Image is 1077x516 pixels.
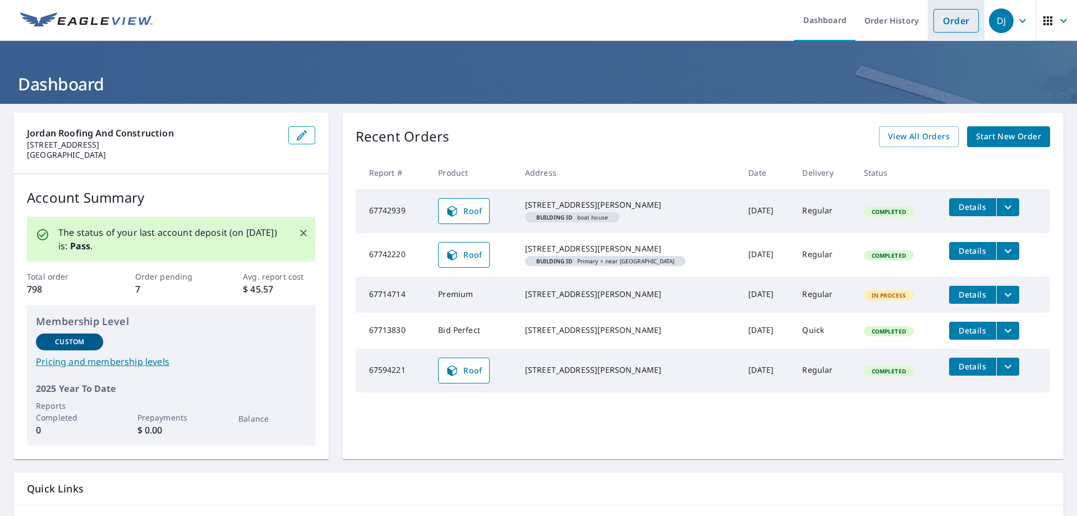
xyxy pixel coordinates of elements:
[438,358,490,383] a: Roof
[27,271,99,282] p: Total order
[879,126,959,147] a: View All Orders
[516,156,739,189] th: Address
[13,72,1064,95] h1: Dashboard
[530,214,615,220] span: boat house
[356,277,430,313] td: 67714714
[949,286,996,304] button: detailsBtn-67714714
[525,199,730,211] div: [STREET_ADDRESS][PERSON_NAME]
[739,277,793,313] td: [DATE]
[36,314,306,329] p: Membership Level
[525,325,730,336] div: [STREET_ADDRESS][PERSON_NAME]
[238,413,306,424] p: Balance
[27,150,279,160] p: [GEOGRAPHIC_DATA]
[996,198,1019,216] button: filesDropdownBtn-67742939
[739,349,793,392] td: [DATE]
[137,423,205,437] p: $ 0.00
[739,189,793,233] td: [DATE]
[438,198,490,224] a: Roof
[536,214,573,220] em: Building ID
[888,130,950,144] span: View All Orders
[135,282,207,296] p: 7
[27,282,99,296] p: 798
[739,313,793,349] td: [DATE]
[793,349,854,392] td: Regular
[137,412,205,423] p: Prepayments
[20,12,153,29] img: EV Logo
[243,271,315,282] p: Avg. report cost
[996,358,1019,376] button: filesDropdownBtn-67594221
[793,233,854,277] td: Regular
[27,140,279,150] p: [STREET_ADDRESS]
[438,242,490,268] a: Roof
[865,291,913,299] span: In Process
[356,349,430,392] td: 67594221
[27,188,315,208] p: Account Summary
[58,226,285,253] p: The status of your last account deposit (on [DATE]) is: .
[356,126,450,147] p: Recent Orders
[356,189,430,233] td: 67742939
[739,233,793,277] td: [DATE]
[865,252,913,259] span: Completed
[445,248,482,262] span: Roof
[429,277,516,313] td: Premium
[36,423,103,437] p: 0
[956,289,989,300] span: Details
[956,325,989,336] span: Details
[27,126,279,140] p: Jordan Roofing and Construction
[976,130,1041,144] span: Start New Order
[243,282,315,296] p: $ 45.57
[949,198,996,216] button: detailsBtn-67742939
[865,208,913,216] span: Completed
[36,355,306,368] a: Pricing and membership levels
[445,204,482,218] span: Roof
[956,245,989,256] span: Details
[525,243,730,254] div: [STREET_ADDRESS][PERSON_NAME]
[55,337,84,347] p: Custom
[356,156,430,189] th: Report #
[36,400,103,423] p: Reports Completed
[793,189,854,233] td: Regular
[429,156,516,189] th: Product
[956,361,989,372] span: Details
[356,233,430,277] td: 67742220
[949,242,996,260] button: detailsBtn-67742220
[949,358,996,376] button: detailsBtn-67594221
[793,313,854,349] td: Quick
[996,322,1019,340] button: filesDropdownBtn-67713830
[135,271,207,282] p: Order pending
[967,126,1050,147] a: Start New Order
[996,286,1019,304] button: filesDropdownBtn-67714714
[70,240,91,252] b: Pass
[739,156,793,189] th: Date
[530,258,681,264] span: Primary + near [GEOGRAPHIC_DATA]
[989,8,1014,33] div: DJ
[949,322,996,340] button: detailsBtn-67713830
[865,367,913,375] span: Completed
[525,289,730,300] div: [STREET_ADDRESS][PERSON_NAME]
[445,364,482,377] span: Roof
[356,313,430,349] td: 67713830
[525,364,730,376] div: [STREET_ADDRESS][PERSON_NAME]
[793,156,854,189] th: Delivery
[996,242,1019,260] button: filesDropdownBtn-67742220
[793,277,854,313] td: Regular
[933,9,979,33] a: Order
[865,327,913,335] span: Completed
[956,202,989,212] span: Details
[296,226,311,240] button: Close
[27,482,1050,496] p: Quick Links
[855,156,940,189] th: Status
[36,382,306,395] p: 2025 Year To Date
[536,258,573,264] em: Building ID
[429,313,516,349] td: Bid Perfect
